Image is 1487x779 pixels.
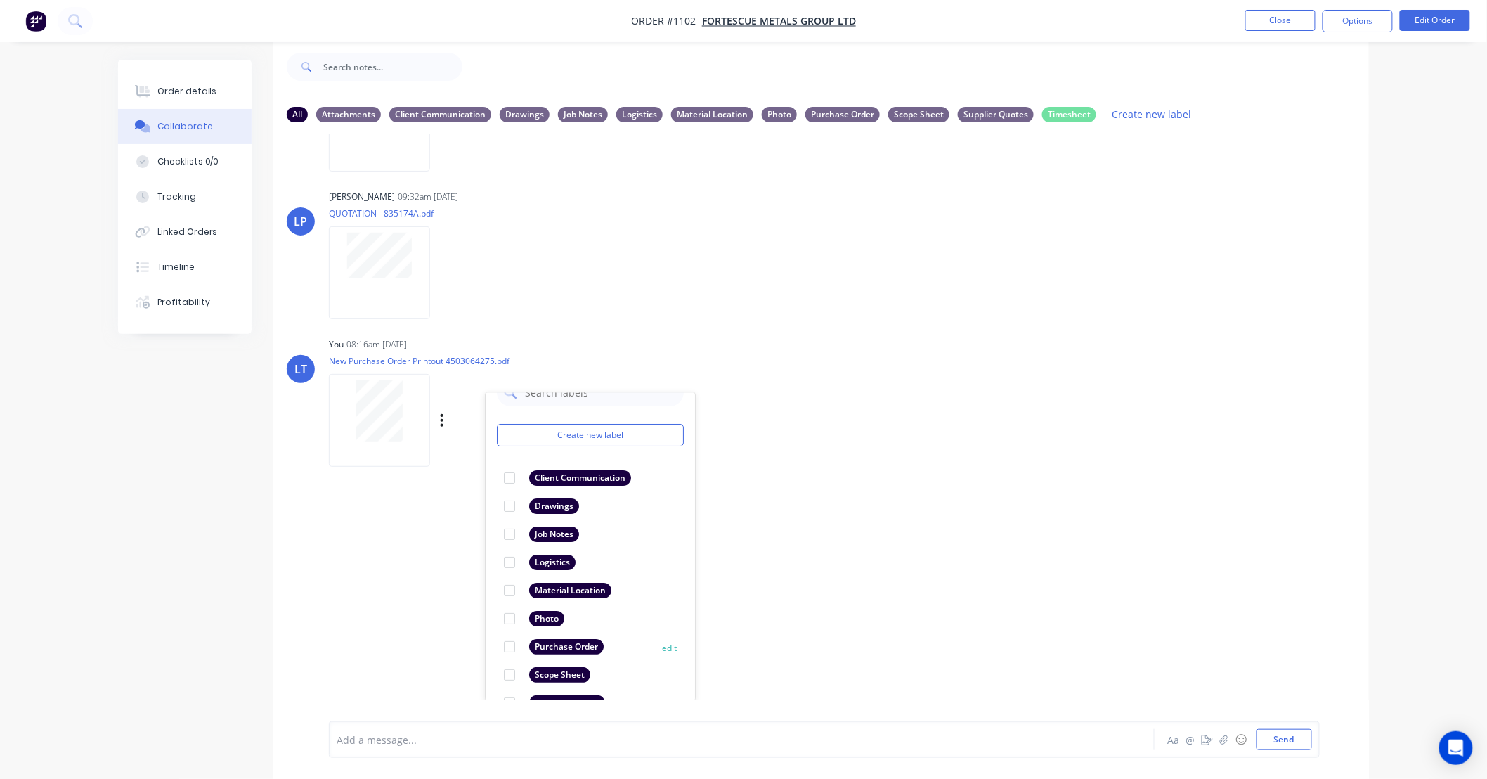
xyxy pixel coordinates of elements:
[529,584,611,599] div: Material Location
[702,15,856,28] a: FORTESCUE METALS GROUP LTD
[958,107,1034,122] div: Supplier Quotes
[323,53,462,81] input: Search notes...
[558,107,608,122] div: Job Notes
[118,144,252,179] button: Checklists 0/0
[529,471,631,487] div: Client Communication
[157,85,217,98] div: Order details
[1400,10,1470,31] button: Edit Order
[1257,729,1312,750] button: Send
[157,120,213,133] div: Collaborate
[329,207,444,219] p: QUOTATION - 835174A.pdf
[294,213,308,230] div: LP
[118,250,252,285] button: Timeline
[157,296,210,309] div: Profitability
[805,107,880,122] div: Purchase Order
[118,109,252,144] button: Collaborate
[287,107,308,122] div: All
[671,107,753,122] div: Material Location
[529,696,605,712] div: Supplier Quotes
[1182,731,1199,748] button: @
[529,640,604,655] div: Purchase Order
[529,499,579,515] div: Drawings
[294,361,307,378] div: LT
[1042,107,1096,122] div: Timesheet
[1105,105,1199,124] button: Create new label
[1323,10,1393,32] button: Options
[529,612,564,627] div: Photo
[157,261,195,273] div: Timeline
[497,425,684,447] button: Create new label
[398,191,458,203] div: 09:32am [DATE]
[346,338,407,351] div: 08:16am [DATE]
[762,107,797,122] div: Photo
[631,15,702,28] span: Order #1102 -
[329,355,587,367] p: New Purchase Order Printout 4503064275.pdf
[529,555,576,571] div: Logistics
[118,179,252,214] button: Tracking
[118,74,252,109] button: Order details
[500,107,550,122] div: Drawings
[1233,731,1249,748] button: ☺
[1165,731,1182,748] button: Aa
[1439,731,1473,765] div: Open Intercom Messenger
[157,155,219,168] div: Checklists 0/0
[888,107,949,122] div: Scope Sheet
[316,107,381,122] div: Attachments
[1245,10,1316,31] button: Close
[616,107,663,122] div: Logistics
[157,191,196,203] div: Tracking
[329,338,344,351] div: You
[389,107,491,122] div: Client Communication
[157,226,218,238] div: Linked Orders
[118,214,252,250] button: Linked Orders
[25,11,46,32] img: Factory
[529,527,579,543] div: Job Notes
[524,379,677,407] input: Search labels
[329,191,395,203] div: [PERSON_NAME]
[118,285,252,320] button: Profitability
[529,668,590,683] div: Scope Sheet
